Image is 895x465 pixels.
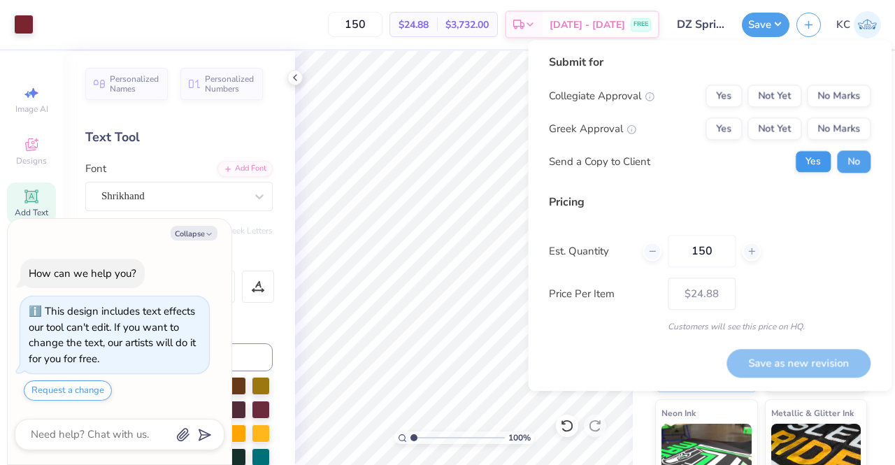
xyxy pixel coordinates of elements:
div: Submit for [549,54,871,71]
input: Untitled Design [666,10,735,38]
span: FREE [633,20,648,29]
div: Collegiate Approval [549,88,654,104]
div: Customers will see this price on HQ. [549,320,871,333]
a: KC [836,11,881,38]
button: Yes [795,150,831,173]
button: No [837,150,871,173]
span: KC [836,17,850,33]
span: Designs [16,155,47,166]
input: – – [668,235,736,267]
span: Neon Ink [661,406,696,420]
input: – – [328,12,382,37]
label: Font [85,161,106,177]
span: [DATE] - [DATE] [550,17,625,32]
button: Yes [706,85,742,107]
div: Send a Copy to Client [549,154,650,170]
button: No Marks [807,117,871,140]
button: Not Yet [747,85,801,107]
span: Image AI [15,103,48,115]
span: Personalized Numbers [205,74,255,94]
button: Save [742,13,789,37]
button: Collapse [171,226,217,241]
span: $3,732.00 [445,17,489,32]
img: Karissa Cox [854,11,881,38]
div: Add Font [217,161,273,177]
div: How can we help you? [29,266,136,280]
div: Text Tool [85,128,273,147]
button: No Marks [807,85,871,107]
span: $24.88 [399,17,429,32]
span: Metallic & Glitter Ink [771,406,854,420]
span: Add Text [15,207,48,218]
div: Greek Approval [549,121,636,137]
div: Pricing [549,194,871,210]
div: This design includes text effects our tool can't edit. If you want to change the text, our artist... [29,304,196,366]
span: 100 % [508,431,531,444]
button: Request a change [24,380,112,401]
span: Personalized Names [110,74,159,94]
label: Est. Quantity [549,243,632,259]
button: Not Yet [747,117,801,140]
button: Yes [706,117,742,140]
label: Price Per Item [549,286,657,302]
